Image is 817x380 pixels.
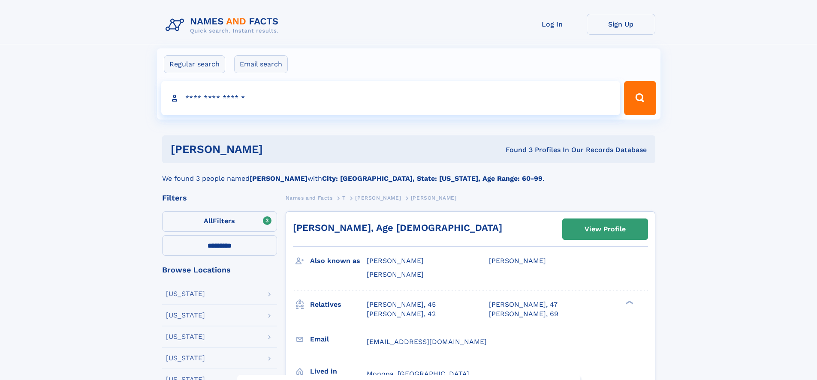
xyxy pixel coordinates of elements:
[342,192,346,203] a: T
[204,217,213,225] span: All
[624,81,656,115] button: Search Button
[355,192,401,203] a: [PERSON_NAME]
[518,14,587,35] a: Log In
[293,222,502,233] a: [PERSON_NAME], Age [DEMOGRAPHIC_DATA]
[624,299,634,305] div: ❯
[162,194,277,202] div: Filters
[166,333,205,340] div: [US_STATE]
[489,300,558,309] a: [PERSON_NAME], 47
[310,297,367,312] h3: Relatives
[310,364,367,379] h3: Lived in
[489,257,546,265] span: [PERSON_NAME]
[355,195,401,201] span: [PERSON_NAME]
[166,290,205,297] div: [US_STATE]
[162,211,277,232] label: Filters
[367,309,436,319] a: [PERSON_NAME], 42
[310,332,367,347] h3: Email
[563,219,648,239] a: View Profile
[162,266,277,274] div: Browse Locations
[342,195,346,201] span: T
[250,174,308,183] b: [PERSON_NAME]
[322,174,543,183] b: City: [GEOGRAPHIC_DATA], State: [US_STATE], Age Range: 60-99
[587,14,655,35] a: Sign Up
[367,370,469,378] span: Monona, [GEOGRAPHIC_DATA]
[166,355,205,362] div: [US_STATE]
[234,55,288,73] label: Email search
[161,81,621,115] input: search input
[411,195,457,201] span: [PERSON_NAME]
[585,219,626,239] div: View Profile
[171,144,384,155] h1: [PERSON_NAME]
[367,300,436,309] a: [PERSON_NAME], 45
[286,192,333,203] a: Names and Facts
[162,163,655,184] div: We found 3 people named with .
[367,270,424,278] span: [PERSON_NAME]
[367,338,487,346] span: [EMAIL_ADDRESS][DOMAIN_NAME]
[164,55,225,73] label: Regular search
[162,14,286,37] img: Logo Names and Facts
[166,312,205,319] div: [US_STATE]
[367,257,424,265] span: [PERSON_NAME]
[489,309,558,319] a: [PERSON_NAME], 69
[310,254,367,268] h3: Also known as
[384,145,647,155] div: Found 3 Profiles In Our Records Database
